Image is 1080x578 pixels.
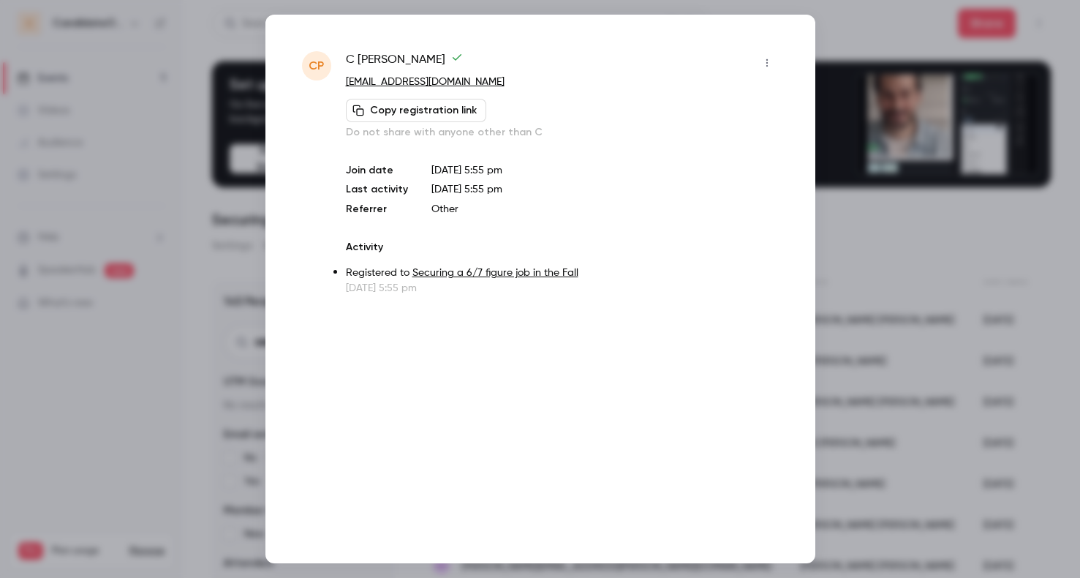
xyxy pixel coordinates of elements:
[346,240,779,255] p: Activity
[309,57,324,75] span: CP
[346,202,408,217] p: Referrer
[412,268,578,278] a: Securing a 6/7 figure job in the Fall
[346,125,779,140] p: Do not share with anyone other than C
[431,184,502,195] span: [DATE] 5:55 pm
[346,182,408,198] p: Last activity
[346,163,408,178] p: Join date
[346,266,779,281] p: Registered to
[346,77,505,87] a: [EMAIL_ADDRESS][DOMAIN_NAME]
[431,163,779,178] p: [DATE] 5:55 pm
[346,99,486,122] button: Copy registration link
[431,202,779,217] p: Other
[346,281,779,296] p: [DATE] 5:55 pm
[346,51,463,75] span: C [PERSON_NAME]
